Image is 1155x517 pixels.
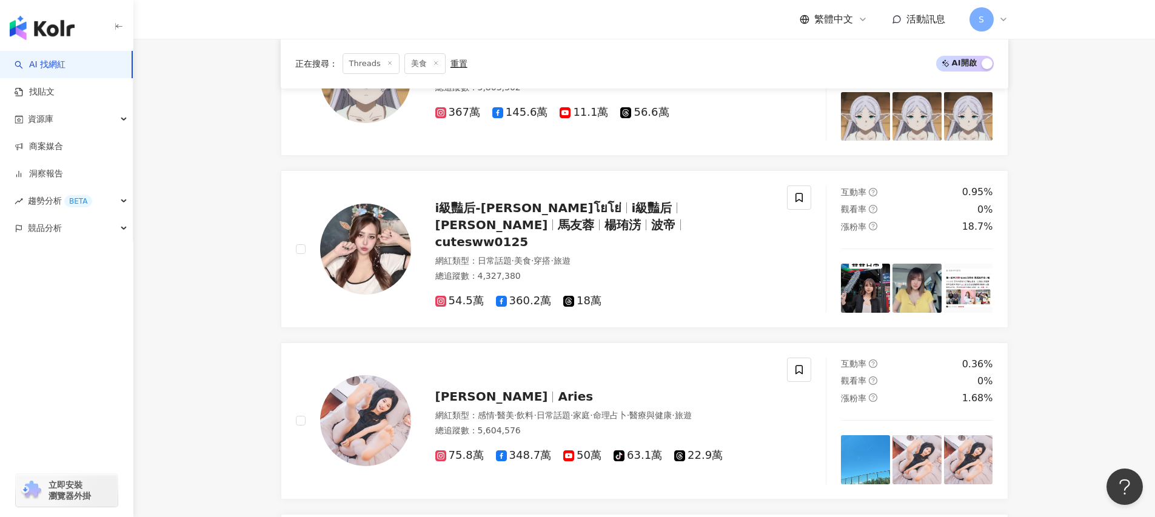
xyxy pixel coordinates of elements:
[977,203,993,216] div: 0%
[632,201,672,215] span: i級豔后
[558,389,593,404] span: Aries
[514,410,517,420] span: ·
[571,410,573,420] span: ·
[962,358,993,371] div: 0.36%
[892,435,942,484] img: post-image
[841,222,866,232] span: 漲粉率
[869,188,877,196] span: question-circle
[435,201,621,215] span: i級豔后-[PERSON_NAME]โยโย่
[15,86,55,98] a: 找貼文
[593,410,627,420] span: 命理占卜
[495,410,497,420] span: ·
[841,359,866,369] span: 互動率
[1106,469,1143,505] iframe: Help Scout Beacon - Open
[531,256,534,265] span: ·
[841,264,890,313] img: post-image
[15,59,65,71] a: searchAI 找網紅
[814,13,853,26] span: 繁體中文
[629,410,672,420] span: 醫療與健康
[16,474,118,507] a: chrome extension立即安裝 瀏覽器外掛
[604,218,641,232] span: 楊珛淓
[28,105,53,133] span: 資源庫
[944,435,993,484] img: post-image
[841,376,866,385] span: 觀看率
[28,215,62,242] span: 競品分析
[435,410,773,422] div: 網紅類型 ：
[512,256,514,265] span: ·
[19,481,43,500] img: chrome extension
[869,393,877,402] span: question-circle
[869,359,877,368] span: question-circle
[496,449,552,462] span: 348.7萬
[620,106,669,119] span: 56.6萬
[534,410,536,420] span: ·
[841,435,890,484] img: post-image
[435,295,484,307] span: 54.5萬
[906,13,945,25] span: 活動訊息
[892,92,942,141] img: post-image
[962,185,993,199] div: 0.95%
[977,375,993,388] div: 0%
[281,170,1008,327] a: KOL Avatari級豔后-[PERSON_NAME]โยโย่i級豔后[PERSON_NAME]馬友蓉楊珛淓波帝cutesww0125網紅類型：日常話題·美食·穿搭·旅遊總追蹤數：4,327...
[537,410,571,420] span: 日常話題
[614,449,662,462] span: 63.1萬
[573,410,590,420] span: 家庭
[558,218,594,232] span: 馬友蓉
[49,479,91,501] span: 立即安裝 瀏覽器外掛
[478,410,495,420] span: 感情
[28,187,92,215] span: 趨勢分析
[627,410,629,420] span: ·
[435,255,773,267] div: 網紅類型 ：
[892,264,942,313] img: post-image
[478,256,512,265] span: 日常話題
[435,270,773,282] div: 總追蹤數 ： 4,327,380
[554,256,571,265] span: 旅遊
[295,59,338,68] span: 正在搜尋 ：
[514,256,531,265] span: 美食
[962,392,993,405] div: 1.68%
[15,141,63,153] a: 商案媒合
[944,92,993,141] img: post-image
[435,425,773,437] div: 總追蹤數 ： 5,604,576
[435,235,529,249] span: cutesww0125
[563,449,601,462] span: 50萬
[10,16,75,40] img: logo
[320,204,411,295] img: KOL Avatar
[869,222,877,230] span: question-circle
[651,218,675,232] span: 波帝
[563,295,601,307] span: 18萬
[869,205,877,213] span: question-circle
[869,376,877,385] span: question-circle
[672,410,674,420] span: ·
[450,59,467,68] div: 重置
[435,218,548,232] span: [PERSON_NAME]
[551,256,553,265] span: ·
[560,106,608,119] span: 11.1萬
[675,410,692,420] span: 旅遊
[944,264,993,313] img: post-image
[281,342,1008,499] a: KOL Avatar[PERSON_NAME]Aries網紅類型：感情·醫美·飲料·日常話題·家庭·命理占卜·醫療與健康·旅遊總追蹤數：5,604,57675.8萬348.7萬50萬63.1萬2...
[841,187,866,197] span: 互動率
[435,389,548,404] span: [PERSON_NAME]
[320,375,411,466] img: KOL Avatar
[497,410,514,420] span: 醫美
[962,220,993,233] div: 18.7%
[404,53,446,74] span: 美食
[674,449,723,462] span: 22.9萬
[841,92,890,141] img: post-image
[435,106,480,119] span: 367萬
[435,449,484,462] span: 75.8萬
[15,168,63,180] a: 洞察報告
[841,204,866,214] span: 觀看率
[841,393,866,403] span: 漲粉率
[15,197,23,205] span: rise
[534,256,551,265] span: 穿搭
[64,195,92,207] div: BETA
[496,295,552,307] span: 360.2萬
[492,106,548,119] span: 145.6萬
[590,410,592,420] span: ·
[979,13,984,26] span: S
[343,53,400,74] span: Threads
[517,410,534,420] span: 飲料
